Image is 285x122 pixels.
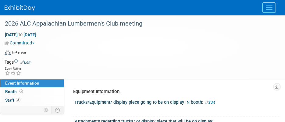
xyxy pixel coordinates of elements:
[5,81,39,85] span: Event Information
[5,59,30,65] td: Tags
[205,100,215,105] a: Edit
[0,79,64,87] a: Event Information
[0,96,64,104] a: Staff3
[16,98,20,102] span: 3
[5,40,37,46] button: Committed
[41,106,52,114] td: Personalize Event Tab Strip
[0,88,64,96] a: Booth
[262,2,276,13] button: Menu
[18,32,23,37] span: to
[5,98,20,103] span: Staff
[44,106,48,111] span: 3
[5,32,37,37] span: [DATE] [DATE]
[12,50,26,55] div: In-Person
[5,50,11,55] img: Format-Inperson.png
[73,89,276,95] div: Equipment Information:
[0,104,64,113] a: Travel Reservations3
[20,60,30,64] a: Edit
[3,18,273,29] div: 2026 ALC Appalachian Lumbermen's Club meeting
[5,49,277,58] div: Event Format
[74,98,280,106] div: Trucks/Equipment/ display piece going to be on display IN booth:
[5,67,21,70] div: Event Rating
[18,89,24,94] span: Booth not reserved yet
[5,106,48,111] span: Travel Reservations
[5,89,24,94] span: Booth
[52,106,64,114] td: Toggle Event Tabs
[5,5,35,11] img: ExhibitDay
